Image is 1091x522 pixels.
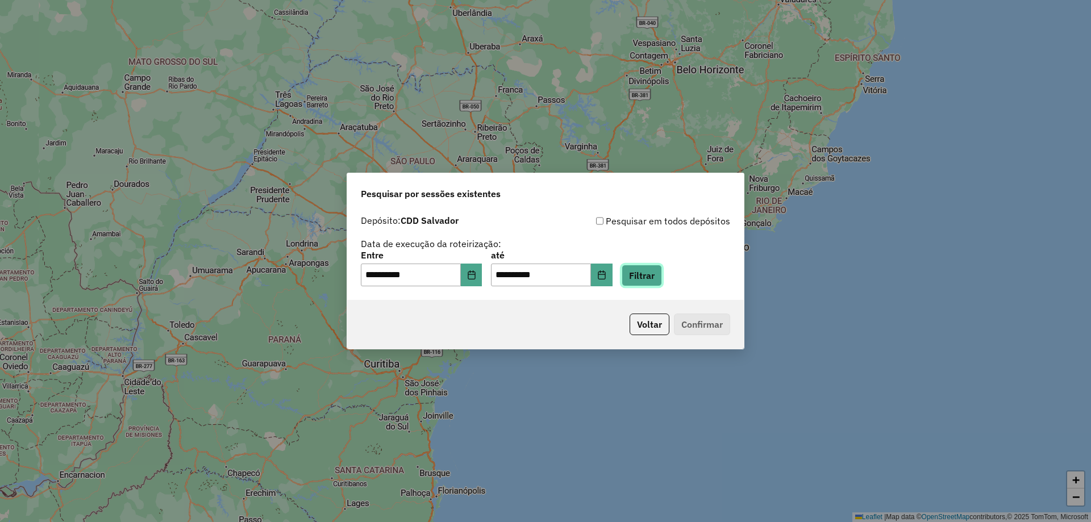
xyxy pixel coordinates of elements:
button: Choose Date [591,264,613,286]
span: Pesquisar por sessões existentes [361,187,501,201]
button: Choose Date [461,264,482,286]
strong: CDD Salvador [401,215,459,226]
label: até [491,248,612,262]
div: Pesquisar em todos depósitos [545,214,730,228]
label: Data de execução da roteirização: [361,237,501,250]
button: Voltar [630,314,669,335]
button: Filtrar [622,265,662,286]
label: Depósito: [361,214,459,227]
label: Entre [361,248,482,262]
